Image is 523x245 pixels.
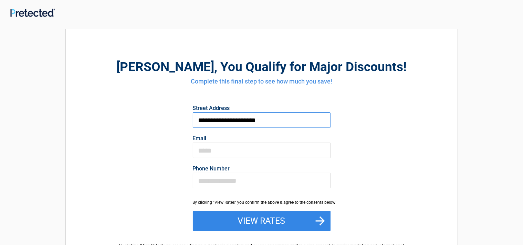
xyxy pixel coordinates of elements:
[104,58,420,75] h2: , You Qualify for Major Discounts!
[193,166,331,171] label: Phone Number
[193,105,331,111] label: Street Address
[193,199,331,205] div: By clicking "View Rates" you confirm the above & agree to the consents below
[10,9,55,17] img: Main Logo
[116,59,214,74] span: [PERSON_NAME]
[193,136,331,141] label: Email
[104,77,420,86] h4: Complete this final step to see how much you save!
[193,211,331,231] button: View Rates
